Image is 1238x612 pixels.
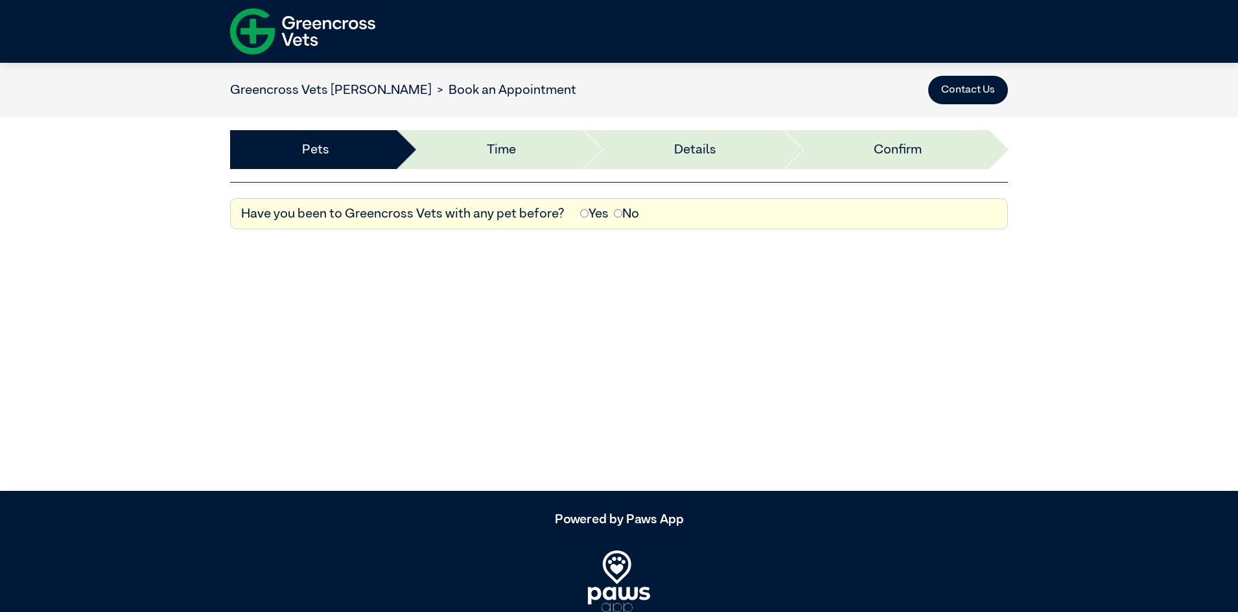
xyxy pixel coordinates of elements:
[230,80,576,100] nav: breadcrumb
[580,209,589,218] input: Yes
[580,204,609,223] label: Yes
[241,204,565,223] label: Have you been to Greencross Vets with any pet before?
[230,84,432,96] a: Greencross Vets [PERSON_NAME]
[614,204,639,223] label: No
[302,140,329,159] a: Pets
[614,209,622,218] input: No
[432,80,576,100] li: Book an Appointment
[928,76,1008,104] button: Contact Us
[230,512,1008,527] h5: Powered by Paws App
[230,3,375,60] img: f-logo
